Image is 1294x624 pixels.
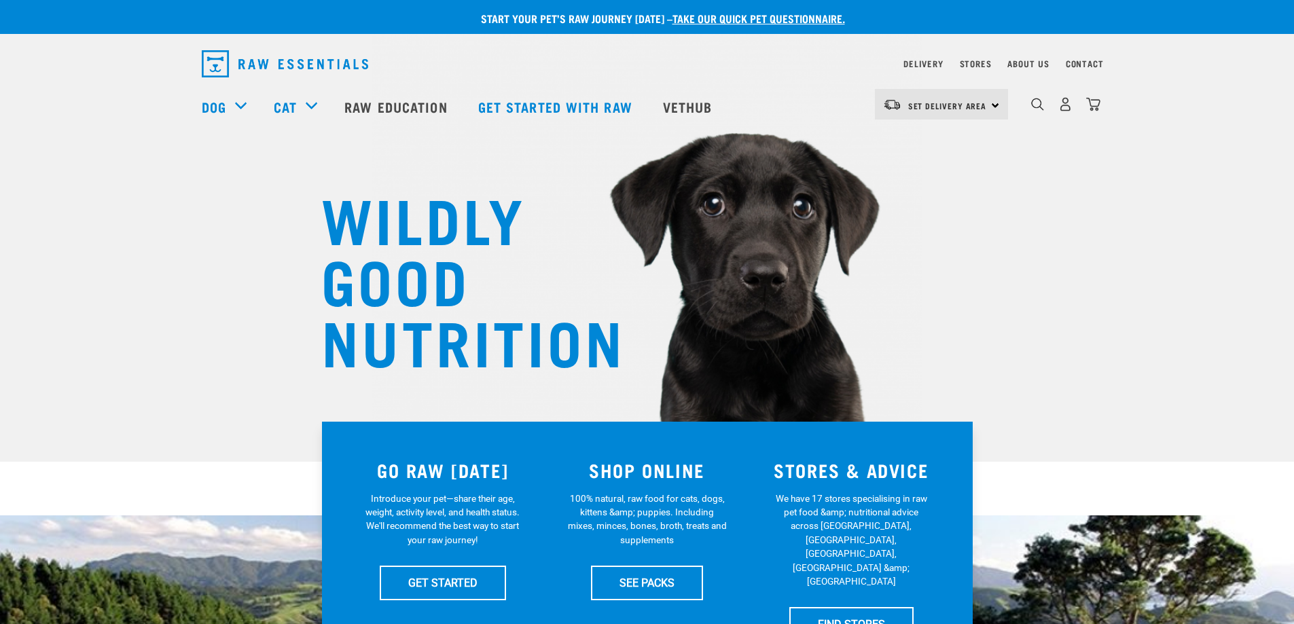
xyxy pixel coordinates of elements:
[202,96,226,117] a: Dog
[331,79,464,134] a: Raw Education
[757,460,946,481] h3: STORES & ADVICE
[908,103,987,108] span: Set Delivery Area
[960,61,992,66] a: Stores
[321,187,593,370] h1: WILDLY GOOD NUTRITION
[1066,61,1104,66] a: Contact
[1031,98,1044,111] img: home-icon-1@2x.png
[1086,97,1100,111] img: home-icon@2x.png
[649,79,730,134] a: Vethub
[553,460,741,481] h3: SHOP ONLINE
[883,98,901,111] img: van-moving.png
[1058,97,1073,111] img: user.png
[903,61,943,66] a: Delivery
[591,566,703,600] a: SEE PACKS
[465,79,649,134] a: Get started with Raw
[191,45,1104,83] nav: dropdown navigation
[363,492,522,547] p: Introduce your pet—share their age, weight, activity level, and health status. We'll recommend th...
[772,492,931,589] p: We have 17 stores specialising in raw pet food &amp; nutritional advice across [GEOGRAPHIC_DATA],...
[349,460,537,481] h3: GO RAW [DATE]
[274,96,297,117] a: Cat
[1007,61,1049,66] a: About Us
[202,50,368,77] img: Raw Essentials Logo
[567,492,727,547] p: 100% natural, raw food for cats, dogs, kittens &amp; puppies. Including mixes, minces, bones, bro...
[672,15,845,21] a: take our quick pet questionnaire.
[380,566,506,600] a: GET STARTED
